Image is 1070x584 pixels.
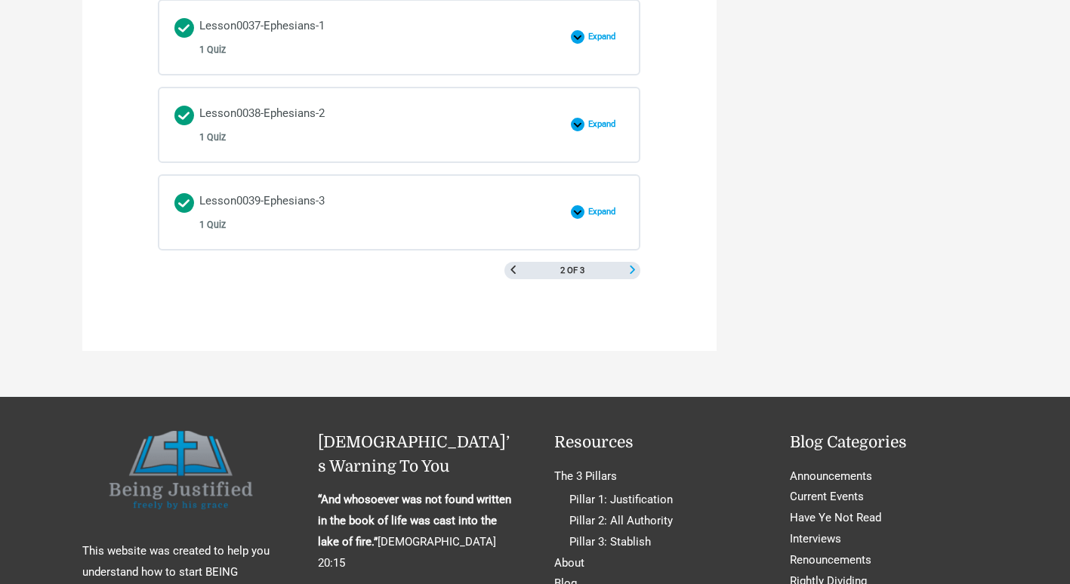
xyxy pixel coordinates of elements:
[318,493,511,549] strong: “And whosoever was not found written in the book of life was cast into the lake of fire.”
[199,191,325,234] div: Lesson0039-Ephesians-3
[554,431,753,455] h2: Resources
[318,431,516,478] h2: [DEMOGRAPHIC_DATA]’s Warning To You
[790,431,988,455] h2: Blog Categories
[318,490,516,573] p: [DEMOGRAPHIC_DATA] 20:15
[571,118,624,131] button: Expand
[569,514,673,527] a: Pillar 2: All Authority
[174,103,563,146] a: Completed Lesson0038-Ephesians-2 1 Quiz
[790,469,872,483] a: Announcements
[790,532,841,546] a: Interviews
[554,469,617,483] a: The 3 Pillars
[571,205,624,219] button: Expand
[199,103,325,146] div: Lesson0038-Ephesians-2
[584,207,624,217] span: Expand
[174,106,194,125] div: Completed
[174,191,563,234] a: Completed Lesson0039-Ephesians-3 1 Quiz
[790,511,881,524] a: Have Ye Not Read
[584,32,624,42] span: Expand
[569,535,651,549] a: Pillar 3: Stablish
[560,266,584,275] span: 2 of 3
[199,45,226,55] span: 1 Quiz
[199,16,325,59] div: Lesson0037-Ephesians-1
[554,556,584,570] a: About
[199,220,226,230] span: 1 Quiz
[790,490,864,503] a: Current Events
[584,119,624,130] span: Expand
[174,18,194,38] div: Completed
[628,266,637,275] a: Next Page
[174,16,563,59] a: Completed Lesson0037-Ephesians-1 1 Quiz
[571,30,624,44] button: Expand
[174,193,194,213] div: Completed
[569,493,673,506] a: Pillar 1: Justification
[509,266,517,275] a: Previous Page
[199,132,226,143] span: 1 Quiz
[790,553,871,567] a: Renouncements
